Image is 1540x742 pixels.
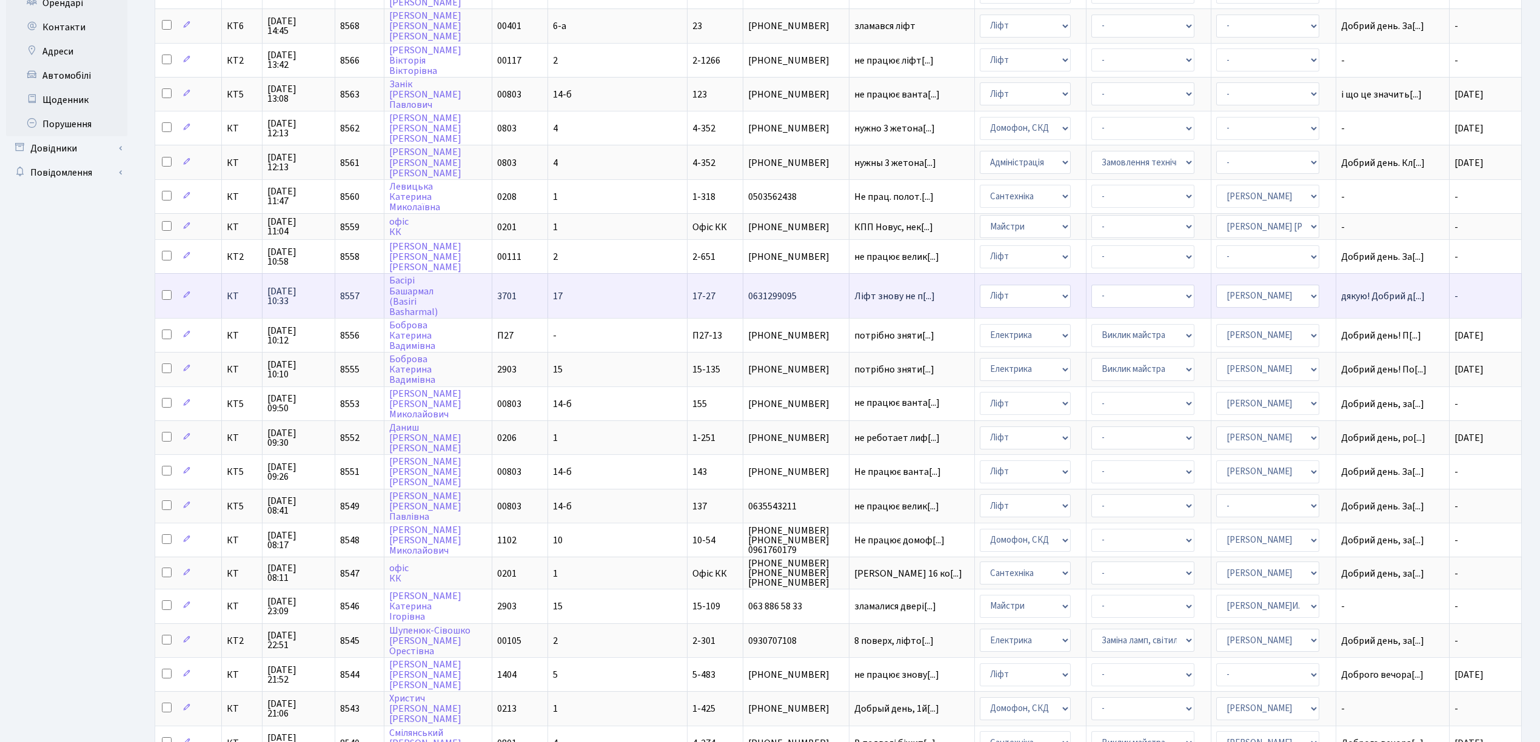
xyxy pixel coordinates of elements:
[854,250,939,263] span: не працює велик[...]
[340,600,360,613] span: 8546
[748,526,844,555] span: [PHONE_NUMBER] [PHONE_NUMBER] 0961760179
[227,252,257,262] span: КТ2
[340,19,360,33] span: 8568
[692,634,715,648] span: 2-301
[267,428,329,448] span: [DATE] 09:30
[227,90,257,99] span: КТ5
[389,353,435,386] a: БоброваКатеринаВадимівна
[340,431,360,445] span: 8552
[748,502,844,511] span: 0635543211
[854,88,940,101] span: не працює ванта[...]
[1341,222,1444,232] span: -
[854,431,940,445] span: не реботает лиф[...]
[340,156,360,170] span: 8561
[227,467,257,477] span: КТ5
[340,465,360,479] span: 8551
[692,329,722,342] span: П27-13
[748,365,844,374] span: [PHONE_NUMBER]
[267,187,329,206] span: [DATE] 11:47
[389,274,438,319] a: БасіріБашармал(BasiriBasharmal)
[553,156,558,170] span: 4
[553,431,558,445] span: 1
[1455,431,1484,445] span: [DATE]
[1455,88,1484,101] span: [DATE]
[553,668,558,681] span: 5
[1341,156,1425,170] span: Добрий день. Кл[...]
[553,190,558,204] span: 1
[748,291,844,301] span: 0631299095
[497,220,517,234] span: 0201
[227,399,257,409] span: КТ5
[553,500,572,513] span: 14-б
[692,19,702,33] span: 23
[692,567,727,580] span: Офіс КК
[267,394,329,413] span: [DATE] 09:50
[389,421,461,455] a: Даниш[PERSON_NAME][PERSON_NAME]
[340,702,360,715] span: 8543
[267,699,329,718] span: [DATE] 21:06
[553,600,563,613] span: 15
[1455,397,1458,411] span: -
[497,329,514,342] span: П27
[6,88,127,112] a: Щоденник
[1455,329,1484,342] span: [DATE]
[692,156,715,170] span: 4-352
[692,88,707,101] span: 123
[748,399,844,409] span: [PHONE_NUMBER]
[497,397,521,411] span: 00803
[389,215,409,239] a: офісКК
[1455,190,1458,204] span: -
[1455,600,1458,613] span: -
[748,467,844,477] span: [PHONE_NUMBER]
[854,465,941,479] span: Не працює ванта[...]
[1341,329,1421,342] span: Добрий день! П[...]
[692,363,720,376] span: 15-135
[227,704,257,714] span: КТ
[267,531,329,550] span: [DATE] 08:17
[692,397,707,411] span: 155
[854,668,939,681] span: не працює знову[...]
[6,112,127,136] a: Порушення
[340,190,360,204] span: 8560
[389,319,435,353] a: БоброваКатеринаВадимівна
[267,597,329,616] span: [DATE] 23:09
[748,56,844,65] span: [PHONE_NUMBER]
[553,290,563,303] span: 17
[553,88,572,101] span: 14-б
[389,455,461,489] a: [PERSON_NAME][PERSON_NAME][PERSON_NAME]
[340,88,360,101] span: 8563
[553,19,566,33] span: 6-а
[1341,250,1424,263] span: Добрий день. За[...]
[854,329,934,342] span: потрібно зняти[...]
[692,465,707,479] span: 143
[389,240,461,274] a: [PERSON_NAME][PERSON_NAME][PERSON_NAME]
[267,50,329,70] span: [DATE] 13:42
[267,631,329,650] span: [DATE] 22:51
[227,636,257,646] span: КТ2
[497,634,521,648] span: 00105
[1341,397,1424,411] span: Добрий день, за[...]
[553,220,558,234] span: 1
[1455,220,1458,234] span: -
[6,64,127,88] a: Автомобілі
[553,702,558,715] span: 1
[748,252,844,262] span: [PHONE_NUMBER]
[854,290,935,303] span: Ліфт знову не п[...]
[1341,704,1444,714] span: -
[748,670,844,680] span: [PHONE_NUMBER]
[227,601,257,611] span: КТ
[6,136,127,161] a: Довідники
[748,90,844,99] span: [PHONE_NUMBER]
[227,502,257,511] span: КТ5
[340,397,360,411] span: 8553
[1341,192,1444,202] span: -
[748,192,844,202] span: 0503562438
[267,287,329,306] span: [DATE] 10:33
[389,561,409,585] a: офісКК
[1455,668,1484,681] span: [DATE]
[227,158,257,168] span: КТ
[267,84,329,104] span: [DATE] 13:08
[497,600,517,613] span: 2903
[497,54,521,67] span: 00117
[1341,465,1424,479] span: Добрий день. За[...]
